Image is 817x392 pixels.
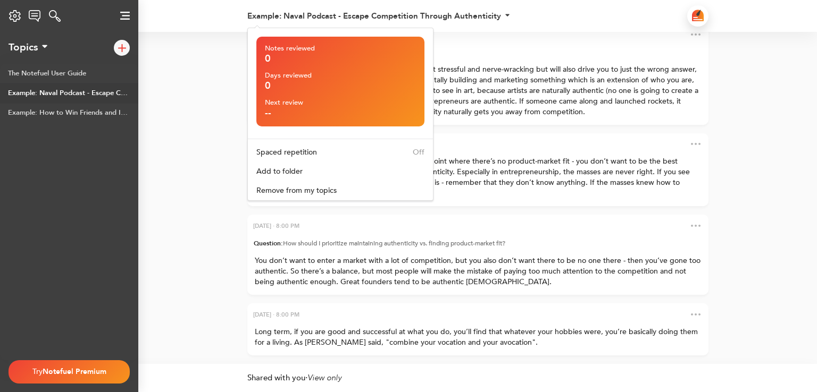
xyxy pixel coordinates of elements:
[691,33,701,36] img: dots.png
[247,372,305,383] span: Shared with you
[265,106,416,118] div: --
[247,12,501,20] div: Example: Naval Podcast - Escape Competition Through Authenticity
[255,255,703,287] span: You don’t want to enter a market with a lot of competition, but you also don’t want there to be n...
[256,166,303,176] span: Add to folder
[283,239,505,248] span: How should I prioritize maintaining authenticity vs. finding product-market fit?
[691,143,701,145] img: dots.png
[17,361,121,382] div: Try
[118,44,126,52] img: logo
[307,372,341,383] span: View only
[265,79,416,91] div: 0
[9,42,38,53] div: Topics
[256,147,317,157] span: Spaced repetition
[253,220,299,232] div: [DATE] · 8:00 PM
[265,99,416,106] div: Next review
[120,12,130,20] img: logo
[255,64,701,117] span: The best way to escape competition, which is not just stressful and nerve-wracking but will also ...
[49,10,61,22] img: logo
[691,225,701,227] img: dots.png
[29,10,41,22] img: logo
[254,239,283,248] span: Question:
[361,149,424,156] span: Off
[692,10,704,21] img: logo
[691,313,701,316] img: dots.png
[256,185,337,195] span: Remove from my topics
[255,156,692,198] span: That doesn’t mean you want to be authentic to the point where there’s no product-market fit - you...
[247,364,708,384] div: ·
[255,327,700,347] span: Long term, if you are good and successful at what you do, you’ll find that whatever your hobbies ...
[265,45,416,52] div: Notes reviewed
[265,52,416,64] div: 0
[253,309,299,320] div: [DATE] · 8:00 PM
[265,72,416,79] div: Days reviewed
[43,367,106,377] span: Notefuel Premium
